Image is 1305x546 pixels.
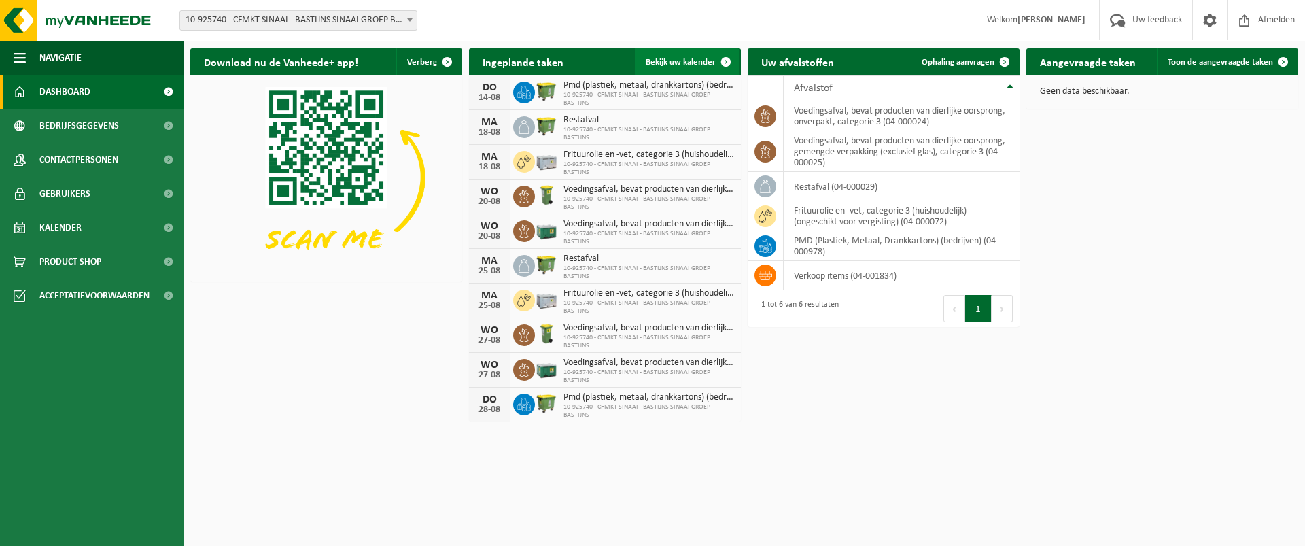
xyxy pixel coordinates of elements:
span: Voedingsafval, bevat producten van dierlijke oorsprong, onverpakt, categorie 3 [563,323,734,334]
span: Restafval [563,115,734,126]
div: 20-08 [476,232,503,241]
span: Afvalstof [794,83,833,94]
div: 20-08 [476,197,503,207]
span: 10-925740 - CFMKT SINAAI - BASTIJNS SINAAI GROEP BASTIJNS [563,265,734,281]
div: 1 tot 6 van 6 resultaten [754,294,839,324]
span: 10-925740 - CFMKT SINAAI - BASTIJNS SINAAI GROEP BASTIJNS [563,334,734,350]
div: MA [476,152,503,163]
p: Geen data beschikbaar. [1040,87,1285,97]
div: DO [476,82,503,93]
span: Contactpersonen [39,143,118,177]
div: 25-08 [476,301,503,311]
span: 10-925740 - CFMKT SINAAI - BASTIJNS SINAAI GROEP BASTIJNS - SINAAI-WAAS [180,11,417,30]
span: Gebruikers [39,177,90,211]
a: Bekijk uw kalender [635,48,739,75]
div: 25-08 [476,267,503,276]
span: Pmd (plastiek, metaal, drankkartons) (bedrijven) [563,80,734,91]
button: Next [992,295,1013,322]
img: PB-LB-0680-HPE-GN-01 [535,357,558,380]
img: WB-1100-HPE-GN-50 [535,114,558,137]
td: voedingsafval, bevat producten van dierlijke oorsprong, onverpakt, categorie 3 (04-000024) [784,101,1020,131]
span: Dashboard [39,75,90,109]
button: Verberg [396,48,461,75]
span: Toon de aangevraagde taken [1168,58,1273,67]
span: 10-925740 - CFMKT SINAAI - BASTIJNS SINAAI GROEP BASTIJNS [563,230,734,246]
span: 10-925740 - CFMKT SINAAI - BASTIJNS SINAAI GROEP BASTIJNS [563,91,734,107]
img: WB-1100-HPE-GN-50 [535,80,558,103]
div: 28-08 [476,405,503,415]
span: 10-925740 - CFMKT SINAAI - BASTIJNS SINAAI GROEP BASTIJNS [563,369,734,385]
h2: Download nu de Vanheede+ app! [190,48,372,75]
img: PB-LB-0680-HPE-GN-01 [535,218,558,241]
div: 27-08 [476,371,503,380]
div: MA [476,290,503,301]
div: 18-08 [476,128,503,137]
span: 10-925740 - CFMKT SINAAI - BASTIJNS SINAAI GROEP BASTIJNS - SINAAI-WAAS [179,10,417,31]
span: 10-925740 - CFMKT SINAAI - BASTIJNS SINAAI GROEP BASTIJNS [563,195,734,211]
span: 10-925740 - CFMKT SINAAI - BASTIJNS SINAAI GROEP BASTIJNS [563,299,734,315]
div: WO [476,325,503,336]
img: WB-1100-HPE-GN-50 [535,392,558,415]
span: Bekijk uw kalender [646,58,716,67]
button: 1 [965,295,992,322]
img: WB-0140-HPE-GN-50 [535,322,558,345]
h2: Ingeplande taken [469,48,577,75]
img: WB-1100-HPE-GN-50 [535,253,558,276]
h2: Aangevraagde taken [1026,48,1149,75]
span: Acceptatievoorwaarden [39,279,150,313]
strong: [PERSON_NAME] [1017,15,1085,25]
span: 10-925740 - CFMKT SINAAI - BASTIJNS SINAAI GROEP BASTIJNS [563,126,734,142]
img: PB-LB-0680-HPE-GY-11 [535,288,558,311]
img: WB-0140-HPE-GN-50 [535,184,558,207]
div: 18-08 [476,163,503,172]
span: Restafval [563,254,734,265]
span: Frituurolie en -vet, categorie 3 (huishoudelijk) (ongeschikt voor vergisting) [563,150,734,160]
div: 14-08 [476,93,503,103]
img: Download de VHEPlus App [190,75,462,279]
td: restafval (04-000029) [784,172,1020,201]
a: Ophaling aanvragen [911,48,1018,75]
div: WO [476,186,503,197]
img: PB-LB-0680-HPE-GY-11 [535,149,558,172]
div: DO [476,394,503,405]
span: Pmd (plastiek, metaal, drankkartons) (bedrijven) [563,392,734,403]
button: Previous [943,295,965,322]
span: Product Shop [39,245,101,279]
span: Voedingsafval, bevat producten van dierlijke oorsprong, gemengde verpakking (exc... [563,219,734,230]
h2: Uw afvalstoffen [748,48,848,75]
td: verkoop items (04-001834) [784,261,1020,290]
div: 27-08 [476,336,503,345]
div: WO [476,360,503,371]
span: Voedingsafval, bevat producten van dierlijke oorsprong, gemengde verpakking (exc... [563,358,734,369]
td: frituurolie en -vet, categorie 3 (huishoudelijk) (ongeschikt voor vergisting) (04-000072) [784,201,1020,231]
span: 10-925740 - CFMKT SINAAI - BASTIJNS SINAAI GROEP BASTIJNS [563,160,734,177]
td: voedingsafval, bevat producten van dierlijke oorsprong, gemengde verpakking (exclusief glas), cat... [784,131,1020,172]
span: Bedrijfsgegevens [39,109,119,143]
span: Voedingsafval, bevat producten van dierlijke oorsprong, onverpakt, categorie 3 [563,184,734,195]
span: Verberg [407,58,437,67]
span: Kalender [39,211,82,245]
span: 10-925740 - CFMKT SINAAI - BASTIJNS SINAAI GROEP BASTIJNS [563,403,734,420]
span: Navigatie [39,41,82,75]
span: Ophaling aanvragen [922,58,994,67]
div: WO [476,221,503,232]
td: PMD (Plastiek, Metaal, Drankkartons) (bedrijven) (04-000978) [784,231,1020,261]
div: MA [476,256,503,267]
div: MA [476,117,503,128]
span: Frituurolie en -vet, categorie 3 (huishoudelijk) (ongeschikt voor vergisting) [563,288,734,299]
a: Toon de aangevraagde taken [1157,48,1297,75]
